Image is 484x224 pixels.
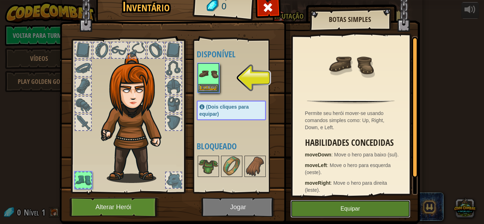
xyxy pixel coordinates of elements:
span: : [331,180,333,186]
h3: Habilidades Concedidas [305,138,400,148]
img: portrait.png [328,41,374,87]
img: portrait.png [245,156,265,176]
span: Move o hero para direita (leste). [305,180,387,193]
span: : [327,162,330,168]
button: Equipar [291,200,410,218]
span: : [331,152,334,157]
img: portrait.png [198,156,218,176]
img: portrait.png [222,156,242,176]
button: Alterar Herói [69,197,159,217]
img: portrait.png [198,64,218,84]
div: Permite seu herói mover-se usando comandos simples como: Up, Right, Down, e Left. [305,110,400,131]
h4: Bloqueado [197,142,280,151]
span: Move o hero para esquerda (oeste). [305,162,391,175]
span: Move o hero para baixo (sul). [334,152,399,157]
img: hair_f2.png [98,53,174,183]
strong: moveRight [305,180,331,186]
span: (Dois cliques para equipar) [199,104,249,117]
img: hr.png [307,100,394,104]
strong: moveDown [305,152,332,157]
strong: moveLeft [305,162,327,168]
h4: Disponível [197,50,280,59]
button: Equipar [198,84,218,92]
h2: Botas Simples [317,16,383,23]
